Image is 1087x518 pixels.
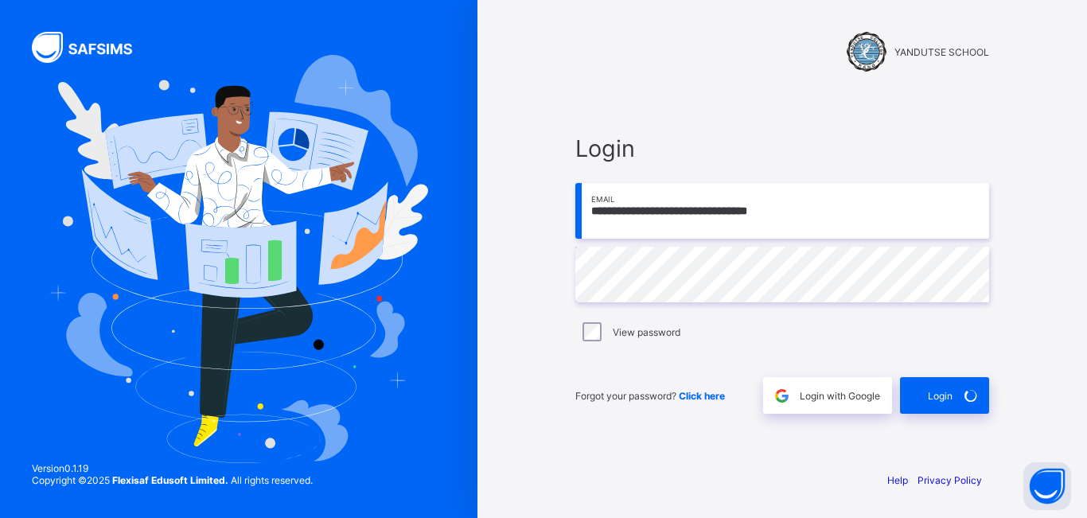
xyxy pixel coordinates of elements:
a: Click here [679,390,725,402]
a: Privacy Policy [918,474,982,486]
button: Open asap [1023,462,1071,510]
span: Copyright © 2025 All rights reserved. [32,474,313,486]
span: Forgot your password? [575,390,725,402]
img: Hero Image [49,55,428,462]
span: Login with Google [800,390,880,402]
a: Help [887,474,908,486]
span: Login [575,134,989,162]
label: View password [613,326,680,338]
span: Version 0.1.19 [32,462,313,474]
strong: Flexisaf Edusoft Limited. [112,474,228,486]
span: Login [928,390,953,402]
img: SAFSIMS Logo [32,32,151,63]
img: google.396cfc9801f0270233282035f929180a.svg [773,387,791,405]
span: YANDUTSE SCHOOL [894,46,989,58]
